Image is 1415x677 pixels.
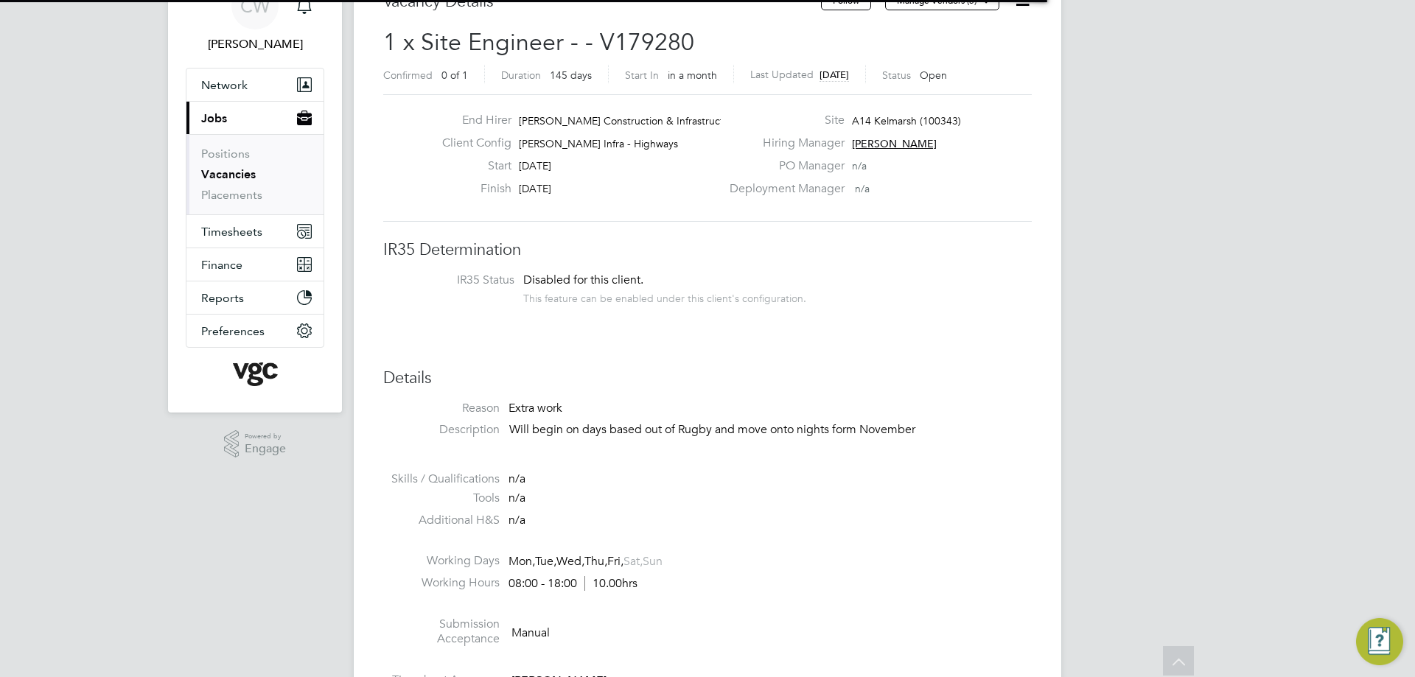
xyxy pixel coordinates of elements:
button: Preferences [186,315,324,347]
span: n/a [509,491,525,505]
span: Sat, [623,554,643,569]
span: n/a [855,182,870,195]
a: Powered byEngage [224,430,287,458]
span: Jobs [201,111,227,125]
label: Reason [383,401,500,416]
div: 08:00 - 18:00 [509,576,637,592]
div: Jobs [186,134,324,214]
span: [DATE] [820,69,849,81]
span: 1 x Site Engineer - - V179280 [383,28,694,57]
span: 10.00hrs [584,576,637,591]
span: n/a [509,471,525,486]
label: Finish [430,181,511,197]
span: [DATE] [519,159,551,172]
label: Skills / Qualifications [383,471,500,487]
label: Site [721,113,845,128]
a: Placements [201,188,262,202]
button: Engage Resource Center [1356,618,1403,665]
label: End Hirer [430,113,511,128]
span: Preferences [201,324,265,338]
p: Will begin on days based out of Rugby and move onto nights form November [509,422,1032,438]
label: Working Hours [383,575,500,591]
span: n/a [852,159,867,172]
span: A14 Kelmarsh (100343) [852,114,961,127]
span: [PERSON_NAME] [852,137,937,150]
span: Timesheets [201,225,262,239]
span: Thu, [584,554,607,569]
span: n/a [509,513,525,527]
a: Positions [201,147,250,161]
span: 145 days [550,69,592,82]
h3: Details [383,368,1032,389]
label: Start [430,158,511,174]
span: Fri, [607,554,623,569]
label: Deployment Manager [721,181,845,197]
span: Finance [201,258,242,272]
label: Tools [383,491,500,506]
a: Go to home page [186,362,324,386]
label: Confirmed [383,69,433,82]
label: Last Updated [750,68,814,81]
span: Manual [511,625,550,639]
span: Reports [201,291,244,305]
span: [PERSON_NAME] Infra - Highways [519,137,678,150]
label: PO Manager [721,158,845,174]
label: Start In [625,69,659,82]
span: Powered by [245,430,286,443]
img: vgcgroup-logo-retina.png [233,362,278,386]
label: IR35 Status [398,273,514,288]
label: Hiring Manager [721,136,845,151]
span: Chris Watson [186,35,324,53]
span: Open [920,69,947,82]
a: Vacancies [201,167,256,181]
span: Mon, [509,554,535,569]
button: Network [186,69,324,101]
button: Finance [186,248,324,281]
label: Additional H&S [383,513,500,528]
span: in a month [668,69,717,82]
button: Reports [186,281,324,314]
span: 0 of 1 [441,69,468,82]
span: Sun [643,554,663,569]
span: Network [201,78,248,92]
label: Description [383,422,500,438]
label: Status [882,69,911,82]
span: [PERSON_NAME] Construction & Infrastruct… [519,114,734,127]
label: Submission Acceptance [383,617,500,648]
span: Extra work [509,401,562,415]
button: Jobs [186,102,324,134]
button: Timesheets [186,215,324,248]
span: Engage [245,443,286,455]
span: Disabled for this client. [523,273,643,287]
label: Working Days [383,553,500,569]
span: Tue, [535,554,556,569]
span: Wed, [556,554,584,569]
div: This feature can be enabled under this client's configuration. [523,288,806,305]
h3: IR35 Determination [383,239,1032,261]
label: Client Config [430,136,511,151]
label: Duration [501,69,541,82]
span: [DATE] [519,182,551,195]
